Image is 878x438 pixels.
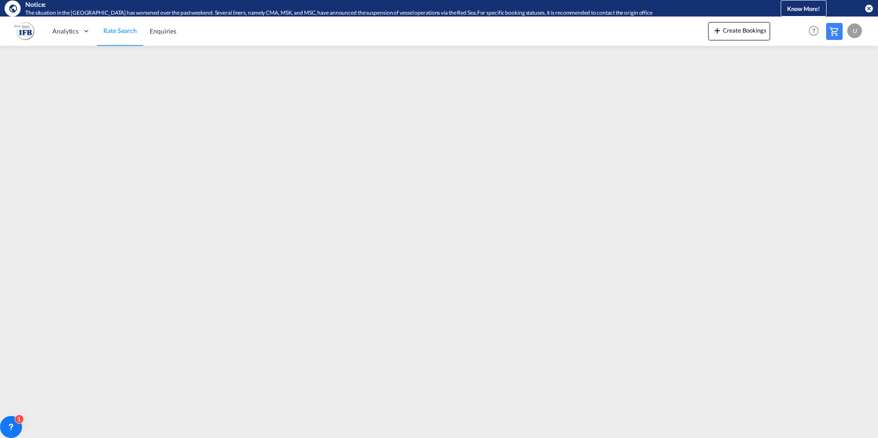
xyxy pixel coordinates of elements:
[103,27,137,34] span: Rate Search
[8,4,17,13] md-icon: icon-earth
[847,23,862,38] div: U
[14,21,34,41] img: b628ab10256c11eeb52753acbc15d091.png
[143,16,183,46] a: Enquiries
[52,27,79,36] span: Analytics
[806,23,826,39] div: Help
[787,5,820,12] span: Know More!
[864,4,873,13] button: icon-close-circle
[150,27,176,35] span: Enquiries
[46,16,97,46] div: Analytics
[97,16,143,46] a: Rate Search
[712,25,723,36] md-icon: icon-plus 400-fg
[25,9,743,17] div: The situation in the Red Sea has worsened over the past weekend. Several liners, namely CMA, MSK,...
[806,23,822,39] span: Help
[708,22,770,40] button: icon-plus 400-fgCreate Bookings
